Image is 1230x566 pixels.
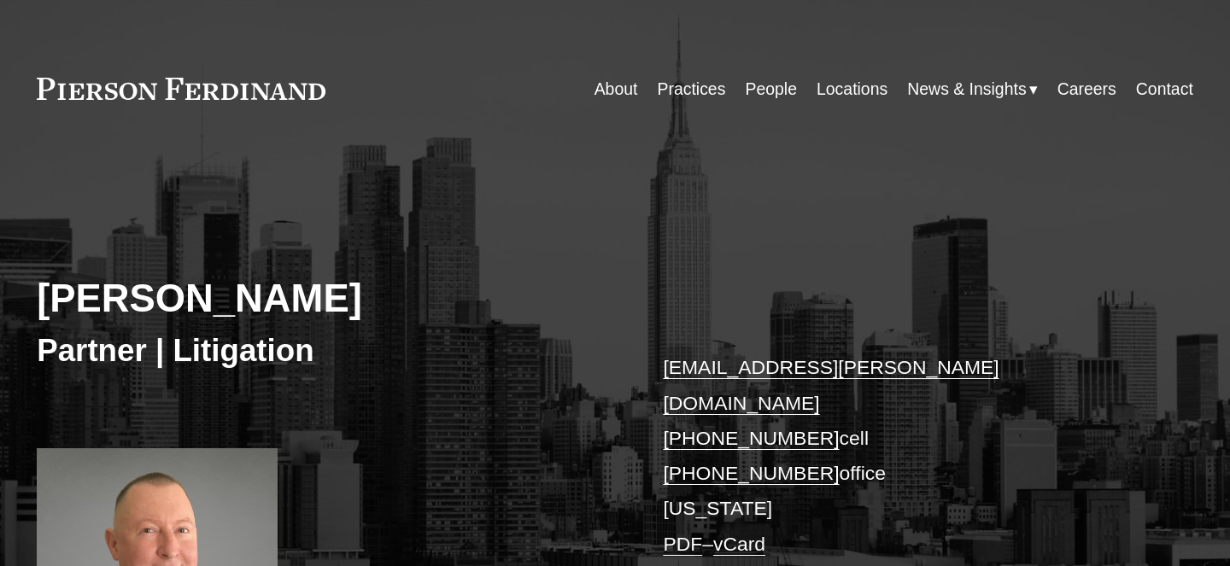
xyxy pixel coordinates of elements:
[663,356,999,413] a: [EMAIL_ADDRESS][PERSON_NAME][DOMAIN_NAME]
[657,73,725,106] a: Practices
[713,533,765,555] a: vCard
[745,73,797,106] a: People
[663,427,839,449] a: [PHONE_NUMBER]
[907,74,1026,104] span: News & Insights
[594,73,638,106] a: About
[1057,73,1116,106] a: Careers
[1136,73,1193,106] a: Contact
[907,73,1037,106] a: folder dropdown
[37,276,615,323] h2: [PERSON_NAME]
[37,331,615,370] h3: Partner | Litigation
[663,350,1145,561] p: cell office [US_STATE] –
[663,462,839,484] a: [PHONE_NUMBER]
[663,533,702,555] a: PDF
[817,73,887,106] a: Locations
